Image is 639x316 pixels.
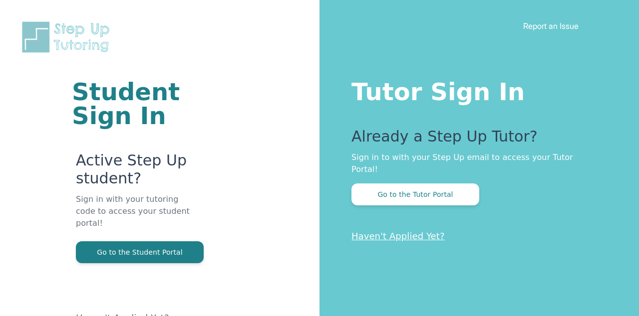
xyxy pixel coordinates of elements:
[351,189,479,199] a: Go to the Tutor Portal
[351,128,599,152] p: Already a Step Up Tutor?
[76,193,200,241] p: Sign in with your tutoring code to access your student portal!
[351,152,599,175] p: Sign in to with your Step Up email to access your Tutor Portal!
[351,76,599,104] h1: Tutor Sign In
[20,20,116,54] img: Step Up Tutoring horizontal logo
[76,241,204,263] button: Go to the Student Portal
[76,247,204,257] a: Go to the Student Portal
[351,231,445,241] a: Haven't Applied Yet?
[76,152,200,193] p: Active Step Up student?
[351,183,479,205] button: Go to the Tutor Portal
[523,21,579,31] a: Report an Issue
[72,80,200,128] h1: Student Sign In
